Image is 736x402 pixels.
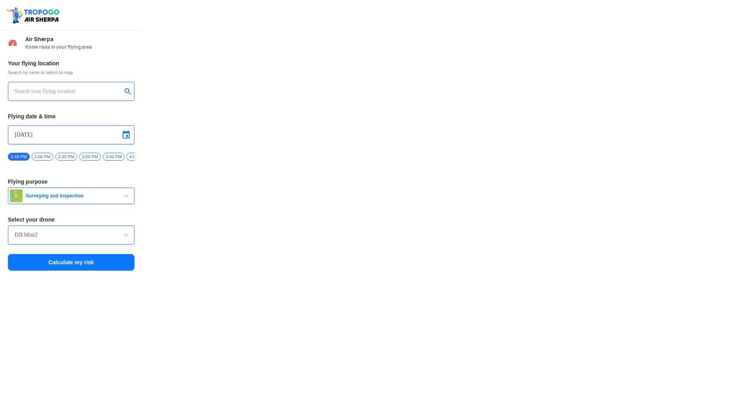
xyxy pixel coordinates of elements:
[32,153,53,161] span: 2:00 PM
[23,193,121,199] span: Surveying and Inspection
[55,153,77,161] span: 2:30 PM
[6,6,62,24] img: ic_tgdronemaps.svg
[8,114,134,119] h3: Flying date & time
[8,179,134,184] h3: Flying purpose
[127,153,148,161] span: 4:00 PM
[15,230,128,240] input: Search by name or Brand
[25,44,134,50] span: Know risks in your flying area
[8,188,134,204] button: Surveying and Inspection
[8,254,134,271] button: Calculate my risk
[15,130,128,140] input: Select Date
[15,87,122,96] input: Search your flying location
[10,190,23,202] img: survey.png
[8,61,134,66] h3: Your flying location
[79,153,101,161] span: 3:00 PM
[25,36,134,42] span: Air Sherpa
[8,38,17,47] img: Risk Scores
[8,69,134,76] span: Search by name or select on map
[8,217,134,222] h3: Select your drone
[103,153,125,161] span: 3:30 PM
[8,153,30,161] span: 1:49 PM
